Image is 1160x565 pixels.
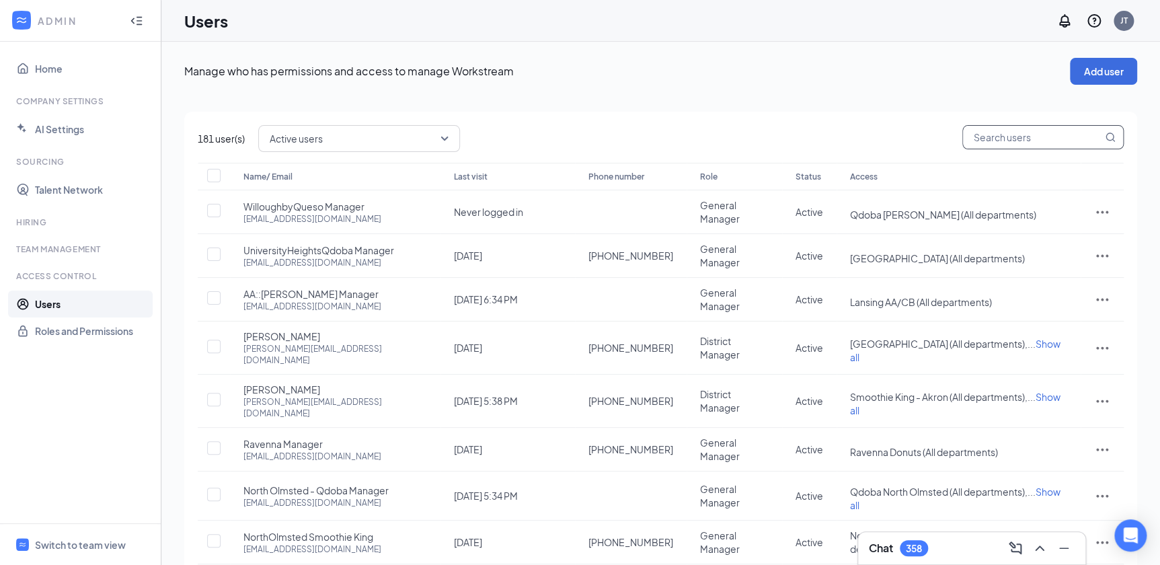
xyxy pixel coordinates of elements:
svg: ChevronUp [1032,540,1048,556]
span: General Manager [700,483,740,509]
a: Roles and Permissions [35,317,150,344]
span: Active users [270,128,323,149]
div: Last visit [454,169,562,185]
div: Access control [16,270,147,282]
svg: ActionsIcon [1094,393,1110,409]
span: Active [796,206,823,218]
span: Lansing AA/CB (All departments) [850,296,992,308]
div: [EMAIL_ADDRESS][DOMAIN_NAME] [243,543,381,555]
div: Team Management [16,243,147,255]
span: [PERSON_NAME] [243,383,320,396]
div: [EMAIL_ADDRESS][DOMAIN_NAME] [243,451,381,462]
span: [DATE] [454,536,482,548]
span: WilloughbyQueso Manager [243,200,364,213]
input: Search users [963,126,1102,149]
svg: ActionsIcon [1094,441,1110,457]
span: Smoothie King - Akron (All departments), [850,391,1028,403]
div: Open Intercom Messenger [1114,519,1147,552]
span: North Olmsted - Qdoba Manager [243,484,389,497]
svg: ActionsIcon [1094,291,1110,307]
a: AI Settings [35,116,150,143]
div: Sourcing [16,156,147,167]
span: [DATE] [454,342,482,354]
span: AA::[PERSON_NAME] Manager [243,287,379,301]
button: ChevronUp [1029,537,1050,559]
div: [PERSON_NAME][EMAIL_ADDRESS][DOMAIN_NAME] [243,343,427,366]
span: District Manager [700,335,740,361]
span: [DATE] [454,443,482,455]
svg: WorkstreamLogo [15,13,28,27]
svg: ActionsIcon [1094,534,1110,550]
svg: ActionsIcon [1094,248,1110,264]
div: [EMAIL_ADDRESS][DOMAIN_NAME] [243,497,381,509]
svg: ActionsIcon [1094,204,1110,220]
span: General Manager [700,199,740,225]
svg: ComposeMessage [1007,540,1023,556]
svg: Minimize [1056,540,1072,556]
span: Active [796,395,823,407]
span: General Manager [700,529,740,555]
span: Ravenna Manager [243,437,323,451]
a: Users [35,291,150,317]
div: [EMAIL_ADDRESS][DOMAIN_NAME] [243,257,381,268]
span: General Manager [700,437,740,462]
button: ComposeMessage [1005,537,1026,559]
svg: WorkstreamLogo [18,540,27,549]
div: ADMIN [38,14,118,28]
span: [PHONE_NUMBER] [588,341,673,354]
span: 181 user(s) [198,131,245,146]
span: [PHONE_NUMBER] [588,394,673,408]
span: Active [796,536,823,548]
a: Talent Network [35,176,150,203]
span: [PHONE_NUMBER] [588,249,673,262]
svg: ActionsIcon [1094,340,1110,356]
span: NorthOlmsted Smoothie King [243,530,373,543]
div: Name/ Email [243,169,427,185]
span: [DATE] 6:34 PM [454,293,518,305]
span: Active [796,293,823,305]
div: Switch to team view [35,538,126,552]
div: 358 [906,543,922,554]
span: [PHONE_NUMBER] [588,535,673,549]
th: Access [837,163,1081,190]
span: Active [796,342,823,354]
span: General Manager [700,287,740,312]
div: JT [1120,15,1128,26]
span: Active [796,250,823,262]
div: [EMAIL_ADDRESS][DOMAIN_NAME] [243,301,381,312]
span: Active [796,490,823,502]
span: General Manager [700,243,740,268]
svg: QuestionInfo [1086,13,1102,29]
span: [PHONE_NUMBER] [588,443,673,456]
th: Status [782,163,837,190]
span: Active [796,443,823,455]
p: Manage who has permissions and access to manage Workstream [184,64,1070,79]
button: Add user [1070,58,1137,85]
span: [PERSON_NAME] [243,330,320,343]
span: No permission granted for any locations and departments [850,529,1042,555]
span: [DATE] 5:38 PM [454,395,518,407]
span: [GEOGRAPHIC_DATA] (All departments) [850,252,1025,264]
div: Hiring [16,217,147,228]
div: Role [700,169,769,185]
div: [EMAIL_ADDRESS][DOMAIN_NAME] [243,213,381,225]
svg: Collapse [130,14,143,28]
span: Never logged in [454,206,523,218]
span: District Manager [700,388,740,414]
div: Company Settings [16,96,147,107]
div: [PERSON_NAME][EMAIL_ADDRESS][DOMAIN_NAME] [243,396,427,419]
a: Home [35,55,150,82]
span: Ravenna Donuts (All departments) [850,446,998,458]
h3: Chat [869,541,893,556]
svg: ActionsIcon [1094,488,1110,504]
th: Phone number [575,163,687,190]
span: Qdoba [PERSON_NAME] (All departments) [850,209,1036,221]
svg: MagnifyingGlass [1105,132,1116,143]
svg: Notifications [1056,13,1073,29]
span: [GEOGRAPHIC_DATA] (All departments), [850,338,1028,350]
h1: Users [184,9,228,32]
span: [DATE] [454,250,482,262]
button: Minimize [1053,537,1075,559]
span: UniversityHeightsQdoba Manager [243,243,394,257]
span: [DATE] 5:34 PM [454,490,518,502]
